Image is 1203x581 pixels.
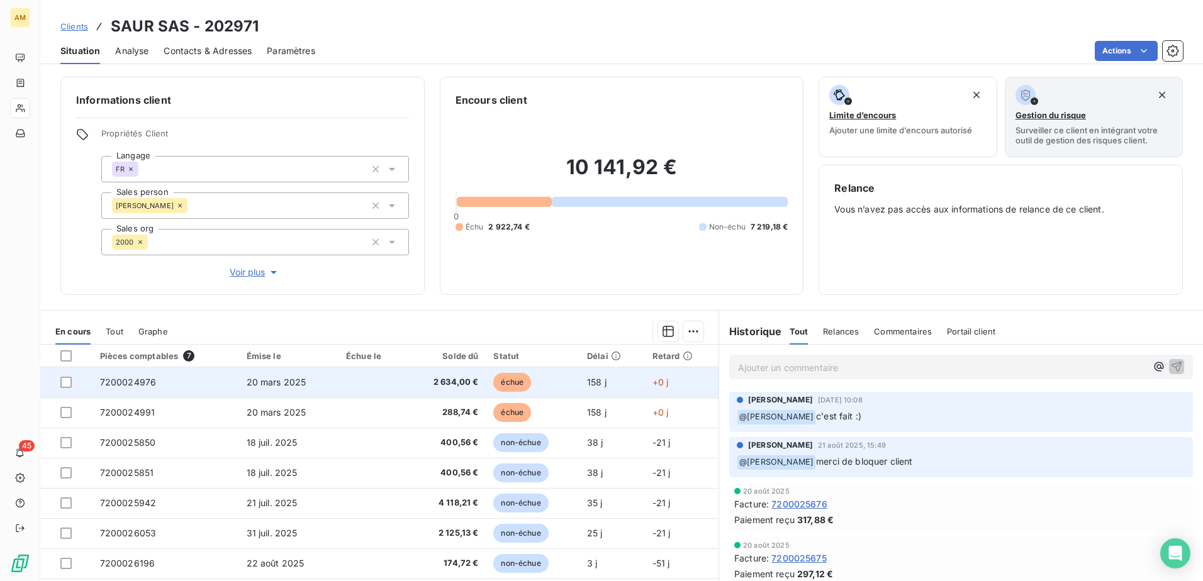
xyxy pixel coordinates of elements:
[1160,538,1190,568] div: Open Intercom Messenger
[834,180,1167,279] div: Vous n’avez pas accès aux informations de relance de ce client.
[748,440,813,451] span: [PERSON_NAME]
[346,351,398,361] div: Échue le
[247,407,306,418] span: 20 mars 2025
[454,211,459,221] span: 0
[1005,77,1183,157] button: Gestion du risqueSurveiller ce client en intégrant votre outil de gestion des risques client.
[734,497,769,511] span: Facture :
[587,528,603,538] span: 25 j
[116,202,174,209] span: [PERSON_NAME]
[100,407,155,418] span: 7200024991
[247,351,331,361] div: Émise le
[138,326,168,336] span: Graphe
[819,77,997,157] button: Limite d’encoursAjouter une limite d’encours autorisé
[652,407,669,418] span: +0 j
[247,528,298,538] span: 31 juil. 2025
[874,326,932,336] span: Commentaires
[247,497,298,508] span: 21 juil. 2025
[488,221,530,233] span: 2 922,74 €
[138,163,148,175] input: Ajouter une valeur
[751,221,788,233] span: 7 219,18 €
[247,467,298,478] span: 18 juil. 2025
[734,567,795,580] span: Paiement reçu
[493,524,548,543] span: non-échue
[100,558,155,568] span: 7200026196
[413,376,478,389] span: 2 634,00 €
[100,467,154,478] span: 7200025851
[466,221,484,233] span: Échu
[587,351,637,361] div: Délai
[100,528,157,538] span: 7200026053
[737,410,815,424] span: @ [PERSON_NAME]
[100,497,157,508] span: 7200025942
[267,45,315,57] span: Paramètres
[413,406,478,419] span: 288,74 €
[737,455,815,470] span: @ [PERSON_NAME]
[100,350,232,362] div: Pièces comptables
[493,433,548,452] span: non-échue
[55,326,91,336] span: En cours
[111,15,259,38] h3: SAUR SAS - 202971
[587,558,597,568] span: 3 j
[652,351,711,361] div: Retard
[818,441,886,449] span: 21 août 2025, 15:49
[148,236,158,248] input: Ajouter une valeur
[709,221,746,233] span: Non-échu
[183,350,194,362] span: 7
[413,557,478,570] span: 174,72 €
[413,527,478,539] span: 2 125,13 €
[493,463,548,482] span: non-échue
[587,377,607,387] span: 158 j
[116,238,134,246] span: 2000
[771,551,827,565] span: 7200025675
[834,180,1167,196] h6: Relance
[60,21,88,31] span: Clients
[493,373,531,392] span: échue
[652,467,671,478] span: -21 j
[818,396,863,404] span: [DATE] 10:08
[652,497,671,508] span: -21 j
[60,45,100,57] span: Situation
[10,553,30,573] img: Logo LeanPay
[743,487,790,495] span: 20 août 2025
[493,351,572,361] div: Statut
[247,377,306,387] span: 20 mars 2025
[734,513,795,526] span: Paiement reçu
[587,497,603,508] span: 35 j
[587,467,603,478] span: 38 j
[19,440,35,451] span: 45
[587,437,603,448] span: 38 j
[652,528,671,538] span: -21 j
[829,125,972,135] span: Ajouter une limite d’encours autorisé
[947,326,995,336] span: Portail client
[1095,41,1158,61] button: Actions
[790,326,809,336] span: Tout
[101,265,409,279] button: Voir plus
[816,411,861,421] span: c'est fait :)
[187,200,198,211] input: Ajouter une valeur
[106,326,123,336] span: Tout
[493,403,531,422] span: échue
[797,567,833,580] span: 297,12 €
[652,558,670,568] span: -51 j
[493,494,548,512] span: non-échue
[743,541,790,549] span: 20 août 2025
[100,437,156,448] span: 7200025850
[456,92,527,108] h6: Encours client
[230,266,280,279] span: Voir plus
[60,20,88,33] a: Clients
[1016,110,1086,120] span: Gestion du risque
[719,324,782,339] h6: Historique
[413,467,478,479] span: 400,56 €
[413,436,478,449] span: 400,56 €
[734,551,769,565] span: Facture :
[247,437,298,448] span: 18 juil. 2025
[247,558,305,568] span: 22 août 2025
[413,351,478,361] div: Solde dû
[816,456,912,467] span: merci de bloquer client
[587,407,607,418] span: 158 j
[829,110,896,120] span: Limite d’encours
[101,128,409,146] span: Propriétés Client
[823,326,859,336] span: Relances
[10,8,30,28] div: AM
[652,377,669,387] span: +0 j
